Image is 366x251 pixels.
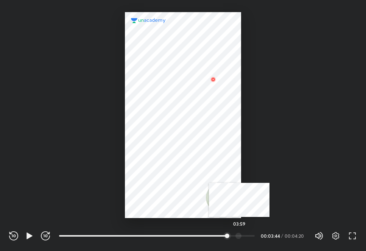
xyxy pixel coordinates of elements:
[261,234,280,238] div: 00:03:44
[233,221,245,226] h5: 03:59
[131,18,166,23] img: logo.2a7e12a2.svg
[209,75,218,84] img: wMgqJGBwKWe8AAAAABJRU5ErkJggg==
[281,234,283,238] div: /
[285,234,305,238] div: 00:04:20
